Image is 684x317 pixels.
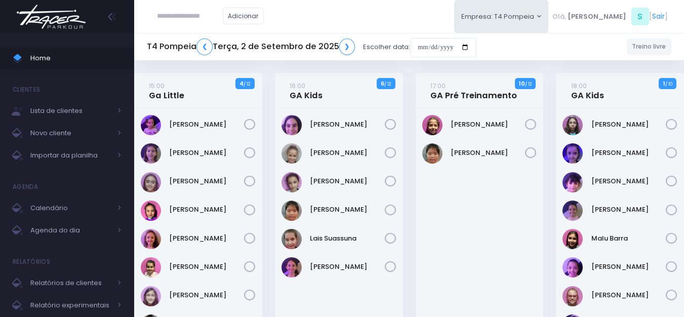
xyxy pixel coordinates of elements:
a: [PERSON_NAME] [310,205,385,215]
small: 15:00 [149,81,165,91]
small: 17:00 [430,81,446,91]
span: [PERSON_NAME] [568,12,626,22]
img: Paola baldin Barreto Armentano [562,286,583,306]
small: 18:00 [571,81,587,91]
img: Lais Suassuna [281,229,302,249]
a: [PERSON_NAME] [591,290,666,300]
a: ❯ [339,38,355,55]
h5: T4 Pompeia Terça, 2 de Setembro de 2025 [147,38,355,55]
a: 16:00GA Kids [290,81,323,101]
img: Alice Mattos [141,115,161,135]
img: Laura da Silva Gueroni [141,229,161,249]
a: [PERSON_NAME] [591,176,666,186]
a: [PERSON_NAME] [169,148,244,158]
a: [PERSON_NAME] [451,120,526,130]
small: / 12 [244,81,250,87]
small: / 12 [384,81,391,87]
span: Agenda do dia [30,224,111,237]
span: Relatório experimentais [30,299,111,312]
img: Malu Barra Guirro [562,229,583,249]
span: Importar da planilha [30,149,111,162]
h4: Relatórios [13,252,50,272]
a: [PERSON_NAME] [591,262,666,272]
a: [PERSON_NAME] [169,120,244,130]
strong: 6 [381,80,384,88]
a: Adicionar [223,8,264,24]
a: 18:00GA Kids [571,81,604,101]
a: 17:00GA Pré Treinamento [430,81,517,101]
a: [PERSON_NAME] [591,148,666,158]
h4: Clientes [13,80,40,100]
a: Lais Suassuna [310,233,385,244]
img: Lara Souza [281,257,302,278]
a: [PERSON_NAME] [310,262,385,272]
img: LIZ WHITAKER DE ALMEIDA BORGES [562,201,583,221]
img: Júlia Meneguim Merlo [141,201,161,221]
img: Nicole Esteves Fabri [141,257,161,278]
img: Júlia Ayumi Tiba [422,143,442,164]
a: Treino livre [627,38,672,55]
span: Relatórios de clientes [30,276,111,290]
strong: 10 [519,80,525,88]
a: [PERSON_NAME] [169,233,244,244]
img: Olívia Marconato Pizzo [141,286,161,306]
a: [PERSON_NAME] [169,176,244,186]
img: Nina amorim [562,257,583,278]
img: Cecília Mello [281,143,302,164]
a: Malu Barra [591,233,666,244]
small: 16:00 [290,81,305,91]
h4: Agenda [13,177,38,197]
img: Isabela dela plata souza [562,172,583,192]
small: / 12 [525,81,532,87]
a: [PERSON_NAME] [310,120,385,130]
span: Home [30,52,122,65]
img: Julia Gomes [422,115,442,135]
a: 15:00Ga Little [149,81,184,101]
img: Antonella Zappa Marques [141,143,161,164]
a: [PERSON_NAME] [169,290,244,300]
img: Filomena Caruso Grano [562,115,583,135]
a: [PERSON_NAME] [591,120,666,130]
strong: 1 [663,80,665,88]
div: [ ] [548,5,671,28]
span: Novo cliente [30,127,111,140]
a: [PERSON_NAME] [310,176,385,186]
a: Sair [652,11,665,22]
a: [PERSON_NAME] [310,148,385,158]
span: S [631,8,649,25]
span: Olá, [552,12,566,22]
small: / 10 [665,81,672,87]
img: Ivy Miki Miessa Guadanuci [281,172,302,192]
a: [PERSON_NAME] [451,148,526,158]
span: Lista de clientes [30,104,111,117]
img: Helena Mendes Leone [562,143,583,164]
span: Calendário [30,202,111,215]
img: Eloah Meneguim Tenorio [141,172,161,192]
a: [PERSON_NAME] [169,262,244,272]
a: ❮ [196,38,213,55]
a: [PERSON_NAME] [591,205,666,215]
img: Antonella Rossi Paes Previtalli [281,115,302,135]
a: [PERSON_NAME] [169,205,244,215]
strong: 4 [239,80,244,88]
img: Júlia Ayumi Tiba [281,201,302,221]
div: Escolher data: [147,35,476,59]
